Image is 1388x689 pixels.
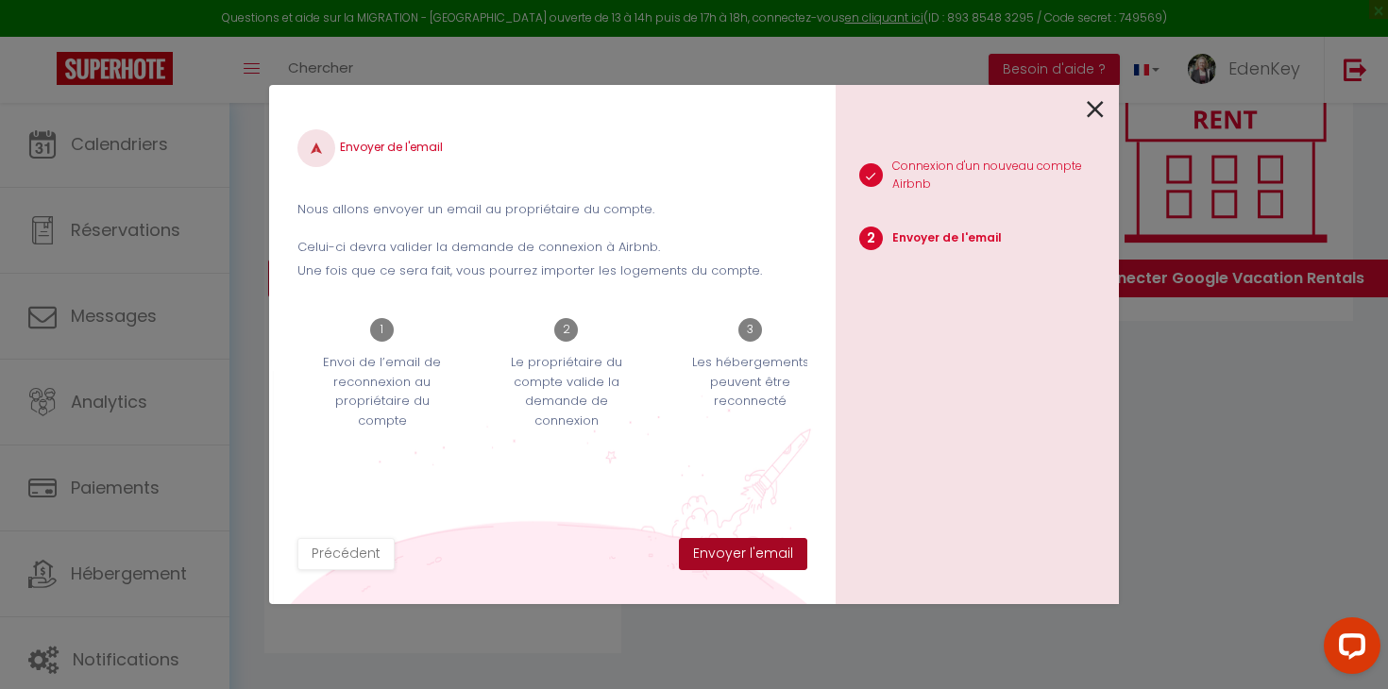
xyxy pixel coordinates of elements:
p: Le propriétaire du compte valide la demande de connexion [494,353,639,430]
button: Précédent [297,538,395,570]
p: Une fois que ce sera fait, vous pourrez importer les logements du compte. [297,261,807,280]
span: 1 [370,318,394,342]
span: 2 [554,318,578,342]
span: 3 [738,318,762,342]
p: Connexion d'un nouveau compte Airbnb [892,158,1120,193]
p: Celui-ci devra valider la demande de connexion à Airbnb. [297,238,807,257]
span: 2 [859,227,883,250]
p: Envoi de l’email de reconnexion au propriétaire du compte [310,353,455,430]
button: Envoyer l'email [679,538,807,570]
iframe: LiveChat chat widget [1309,610,1388,689]
p: Nous allons envoyer un email au propriétaire du compte. [297,200,807,219]
p: Les hébergements peuvent être reconnecté [678,353,823,411]
h4: Envoyer de l'email [297,129,807,167]
p: Envoyer de l'email [892,229,1002,247]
